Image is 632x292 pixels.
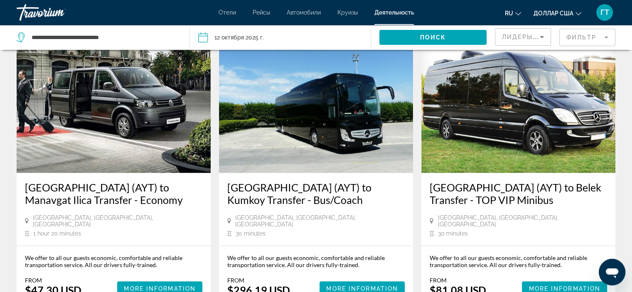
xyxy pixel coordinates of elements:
a: Травориум [17,2,100,23]
font: ГТ [600,8,609,17]
span: 30 minutes [236,230,266,237]
img: b6.jpg [219,40,413,173]
span: More Information [124,285,196,292]
a: [GEOGRAPHIC_DATA] (AYT) to Manavgat Ilica Transfer - Economy [25,181,202,206]
span: [GEOGRAPHIC_DATA], [GEOGRAPHIC_DATA], [GEOGRAPHIC_DATA] [235,214,405,228]
iframe: Кнопка запуска окна обмена сообщениями [599,259,625,285]
a: Круизы [337,9,358,16]
font: доллар США [534,10,573,17]
span: [GEOGRAPHIC_DATA], [GEOGRAPHIC_DATA], [GEOGRAPHIC_DATA] [438,214,607,228]
button: Фильтр [559,28,615,47]
a: Деятельность [374,9,414,16]
a: Автомобили [287,9,321,16]
button: Поиск [379,30,487,45]
div: We offer to all our guests economic, comfortable and reliable transportation service. All our dri... [430,254,607,268]
button: Изменить валюту [534,7,581,19]
a: [GEOGRAPHIC_DATA] (AYT) to Belek Transfer - TOP VIP Minibus [430,181,607,206]
div: From [430,277,486,284]
div: We offer to all our guests economic, comfortable and reliable transportation service. All our dri... [25,254,202,268]
a: [GEOGRAPHIC_DATA] (AYT) to Kumkoy Transfer - Bus/Coach [227,181,405,206]
a: Отели [219,9,236,16]
font: ru [505,10,513,17]
span: 30 minutes [438,230,468,237]
font: Поиск [420,34,446,41]
img: c3.jpg [421,40,615,173]
img: 19.jpg [17,40,211,173]
a: Рейсы [253,9,270,16]
font: Лидеры продаж [502,34,566,40]
button: Дата: 12 октября 2025 г. [198,25,371,50]
span: More Information [529,285,600,292]
div: We offer to all our guests economic, comfortable and reliable transportation service. All our dri... [227,254,405,268]
span: 1 hour 20 minutes [33,230,81,237]
span: More Information [326,285,398,292]
button: Изменить язык [505,7,521,19]
button: Меню пользователя [594,4,615,21]
div: From [25,277,81,284]
span: [GEOGRAPHIC_DATA], [GEOGRAPHIC_DATA], [GEOGRAPHIC_DATA] [33,214,202,228]
mat-select: Сортировать по [502,32,544,42]
div: From [227,277,290,284]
